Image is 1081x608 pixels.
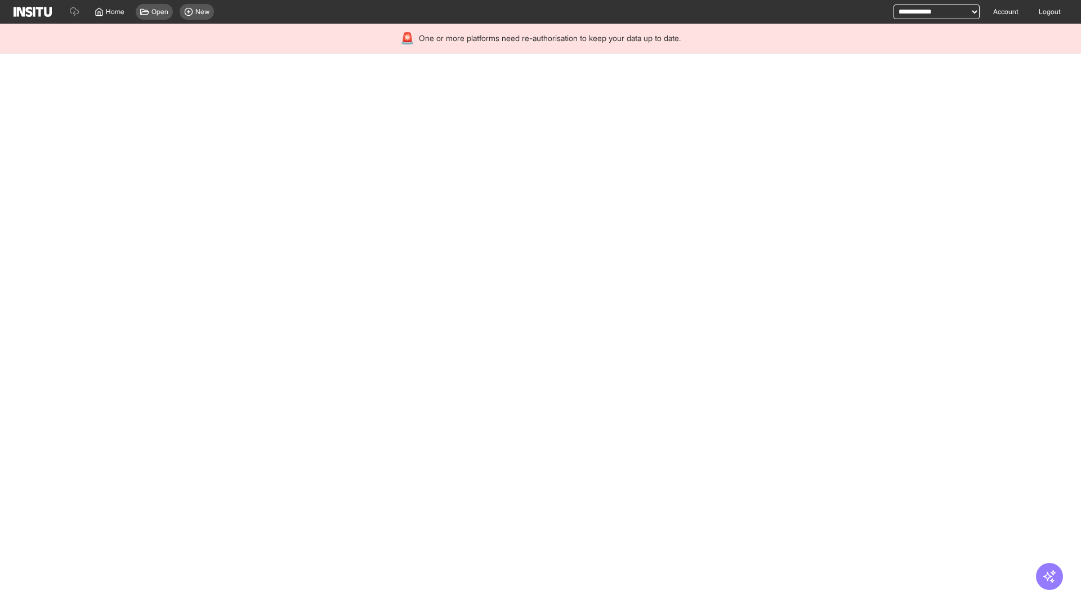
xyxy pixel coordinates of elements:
[106,7,124,16] span: Home
[151,7,168,16] span: Open
[400,30,414,46] div: 🚨
[419,33,681,44] span: One or more platforms need re-authorisation to keep your data up to date.
[195,7,209,16] span: New
[14,7,52,17] img: Logo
